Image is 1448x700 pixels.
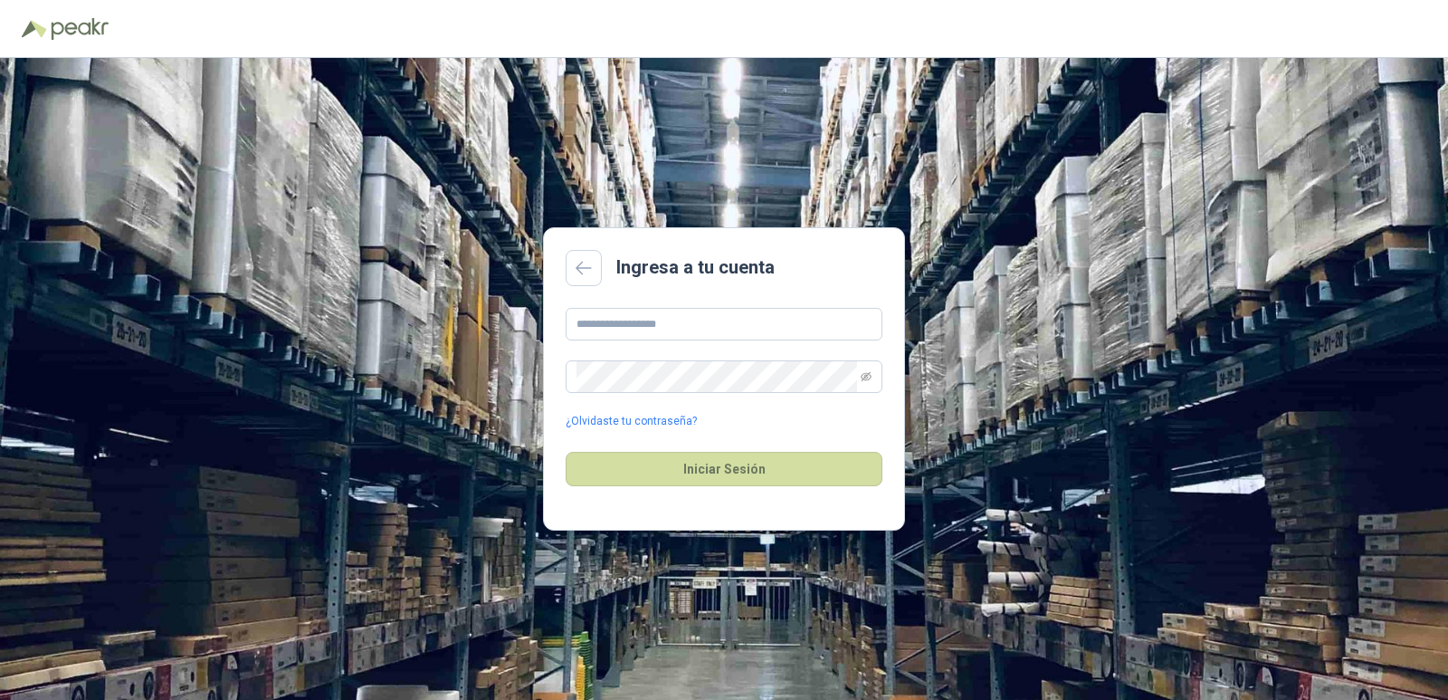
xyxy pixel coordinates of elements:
img: Peakr [51,18,109,40]
a: ¿Olvidaste tu contraseña? [566,413,697,430]
img: Logo [22,20,47,38]
span: eye-invisible [861,371,872,382]
h2: Ingresa a tu cuenta [616,254,775,282]
button: Iniciar Sesión [566,452,882,486]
